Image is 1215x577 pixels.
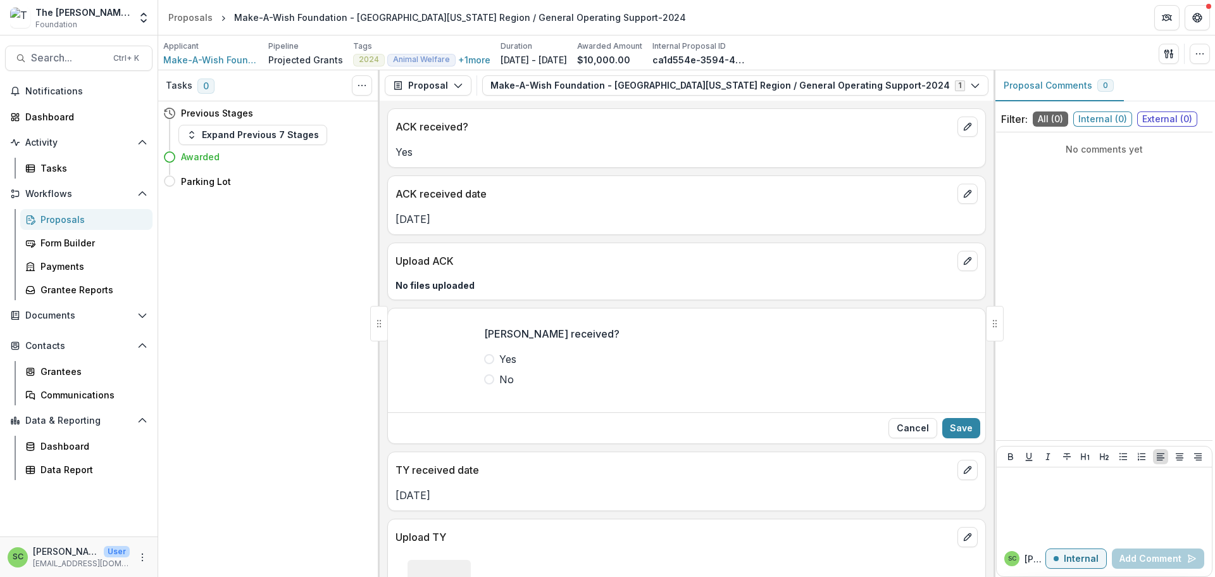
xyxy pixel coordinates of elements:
a: Dashboard [5,106,153,127]
button: Heading 1 [1078,449,1093,464]
a: Grantee Reports [20,279,153,300]
p: User [104,546,130,557]
div: Ctrl + K [111,51,142,65]
div: Sonia Cavalli [13,553,23,561]
button: Open Contacts [5,336,153,356]
div: Proposals [168,11,213,24]
button: Align Right [1190,449,1206,464]
h4: Previous Stages [181,106,253,120]
div: Grantees [40,365,142,378]
button: Toggle View Cancelled Tasks [352,75,372,96]
button: Add Comment [1112,548,1204,569]
nav: breadcrumb [163,8,691,27]
p: Filter: [1001,111,1028,127]
button: Proposal Comments [994,70,1124,101]
button: Notifications [5,81,153,101]
div: Sonia Cavalli [1008,555,1016,562]
span: Data & Reporting [25,415,132,426]
h4: Awarded [181,150,220,163]
span: Workflows [25,189,132,200]
a: Proposals [163,8,218,27]
button: Open entity switcher [135,5,153,30]
span: Notifications [25,86,147,97]
p: [DATE] [396,212,978,227]
span: 0 [197,79,215,94]
button: Partners [1154,5,1180,30]
div: Data Report [40,463,142,476]
button: Heading 2 [1097,449,1112,464]
a: Communications [20,384,153,405]
p: Internal [1064,554,1099,564]
a: Payments [20,256,153,277]
span: Documents [25,310,132,321]
button: Align Center [1172,449,1187,464]
button: Strike [1059,449,1075,464]
p: [PERSON_NAME] received? [484,326,620,341]
span: No [499,372,514,387]
button: Make-A-Wish Foundation - [GEOGRAPHIC_DATA][US_STATE] Region / General Operating Support-20241 [482,75,988,96]
p: No comments yet [1001,143,1207,156]
button: Proposal [385,75,471,96]
button: edit [957,117,978,137]
button: edit [957,184,978,204]
span: Yes [499,352,516,367]
p: Internal Proposal ID [652,41,726,52]
div: Form Builder [40,236,142,250]
h3: Tasks [166,80,192,91]
span: Internal ( 0 ) [1073,111,1132,127]
p: TY received date [396,462,952,478]
p: [DATE] - [DATE] [501,53,567,67]
span: All ( 0 ) [1033,111,1068,127]
div: Communications [40,388,142,402]
p: [DATE] [396,488,978,503]
button: Ordered List [1134,449,1149,464]
a: Tasks [20,158,153,179]
p: Upload TY [396,529,952,545]
img: The Brunetti Foundation [10,8,30,28]
button: Bullet List [1116,449,1131,464]
button: Open Documents [5,305,153,326]
span: Foundation [35,19,77,30]
button: Close [888,418,937,438]
p: $10,000.00 [577,53,630,67]
p: Duration [501,41,532,52]
button: Open Workflows [5,184,153,204]
p: ACK received date [396,186,952,201]
span: Animal Welfare [393,55,450,64]
span: Search... [31,52,106,64]
p: Yes [396,144,978,160]
a: Proposals [20,209,153,230]
p: [PERSON_NAME] [33,545,99,558]
button: Underline [1021,449,1037,464]
p: Upload ACK [396,253,952,269]
p: Awarded Amount [577,41,642,52]
button: Search... [5,46,153,71]
span: Activity [25,137,132,148]
span: External ( 0 ) [1137,111,1197,127]
div: Tasks [40,162,142,175]
p: No files uploaded [396,279,978,292]
div: Dashboard [25,110,142,124]
button: Expand Previous 7 Stages [178,125,327,145]
p: [EMAIL_ADDRESS][DOMAIN_NAME] [33,558,130,569]
button: Bold [1003,449,1018,464]
button: Open Activity [5,132,153,153]
a: Grantees [20,361,153,382]
button: Align Left [1153,449,1168,464]
p: ca1d554e-3594-45d2-b8ce-0052982ac6b4 [652,53,747,67]
span: 2024 [359,55,379,64]
button: Open Data & Reporting [5,410,153,431]
p: Projected Grants [268,53,343,67]
button: Italicize [1040,449,1056,464]
p: Tags [353,41,372,52]
button: Save [942,418,980,438]
button: edit [957,527,978,547]
a: Data Report [20,459,153,480]
div: The [PERSON_NAME] Foundation [35,6,130,19]
a: Dashboard [20,436,153,457]
button: Internal [1045,548,1107,569]
div: Make-A-Wish Foundation - [GEOGRAPHIC_DATA][US_STATE] Region / General Operating Support-2024 [234,11,686,24]
button: +1more [458,54,490,65]
a: Make-A-Wish Foundation [163,53,258,67]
